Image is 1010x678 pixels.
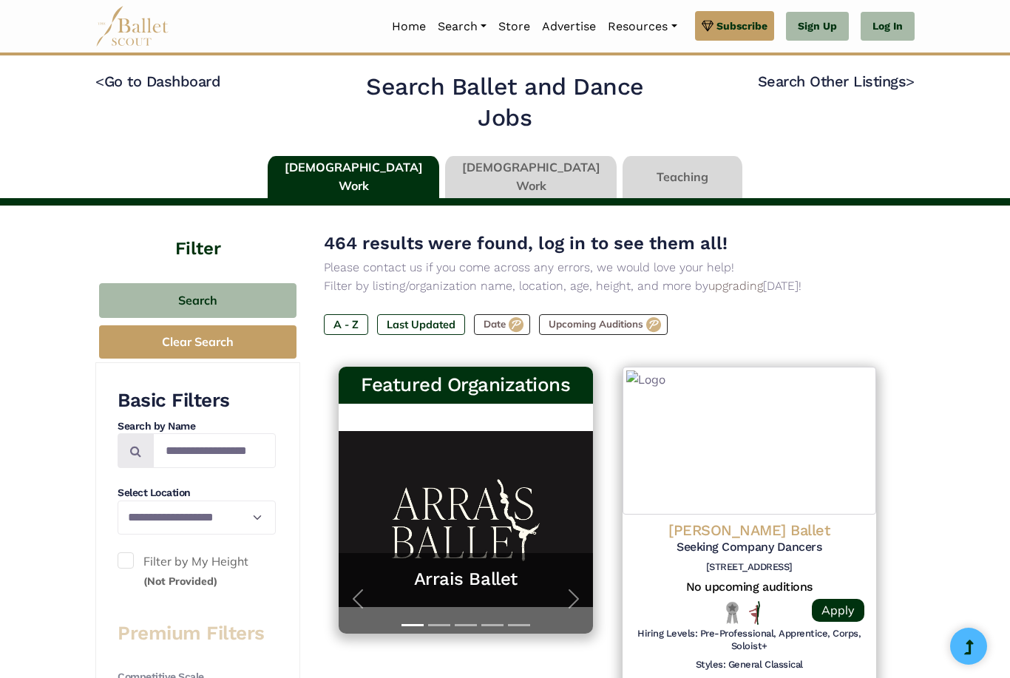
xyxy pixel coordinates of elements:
[758,72,915,90] a: Search Other Listings>
[786,12,849,41] a: Sign Up
[455,617,477,634] button: Slide 3
[143,574,217,588] small: (Not Provided)
[634,561,865,574] h6: [STREET_ADDRESS]
[708,279,763,293] a: upgrading
[749,601,760,625] img: All
[118,486,276,501] h4: Select Location
[401,617,424,634] button: Slide 1
[324,233,728,254] span: 464 results were found, log in to see them all!
[324,314,368,335] label: A - Z
[153,433,276,468] input: Search by names...
[634,521,865,540] h4: [PERSON_NAME] Ballet
[716,18,767,34] span: Subscribe
[539,314,668,335] label: Upcoming Auditions
[99,325,296,359] button: Clear Search
[812,599,864,622] a: Apply
[324,277,891,296] p: Filter by listing/organization name, location, age, height, and more by [DATE]!
[602,11,682,42] a: Resources
[508,617,530,634] button: Slide 5
[377,314,465,335] label: Last Updated
[634,628,865,653] h6: Hiring Levels: Pre-Professional, Apprentice, Corps, Soloist+
[623,367,877,515] img: Logo
[432,11,492,42] a: Search
[442,156,620,199] li: [DEMOGRAPHIC_DATA] Work
[861,12,915,41] a: Log In
[492,11,536,42] a: Store
[536,11,602,42] a: Advertise
[906,72,915,90] code: >
[95,72,104,90] code: <
[428,617,450,634] button: Slide 2
[386,11,432,42] a: Home
[350,373,581,398] h3: Featured Organizations
[99,283,296,318] button: Search
[696,659,803,671] h6: Styles: General Classical
[95,206,300,261] h4: Filter
[95,72,220,90] a: <Go to Dashboard
[353,568,578,591] a: Arrais Ballet
[324,258,891,277] p: Please contact us if you come across any errors, we would love your help!
[481,617,504,634] button: Slide 4
[695,11,774,41] a: Subscribe
[348,72,662,133] h2: Search Ballet and Dance Jobs
[620,156,745,199] li: Teaching
[634,540,865,555] h5: Seeking Company Dancers
[702,18,714,34] img: gem.svg
[118,552,276,590] label: Filter by My Height
[474,314,530,335] label: Date
[723,601,742,624] img: Local
[265,156,442,199] li: [DEMOGRAPHIC_DATA] Work
[118,388,276,413] h3: Basic Filters
[118,621,276,646] h3: Premium Filters
[634,580,865,595] h5: No upcoming auditions
[118,419,276,434] h4: Search by Name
